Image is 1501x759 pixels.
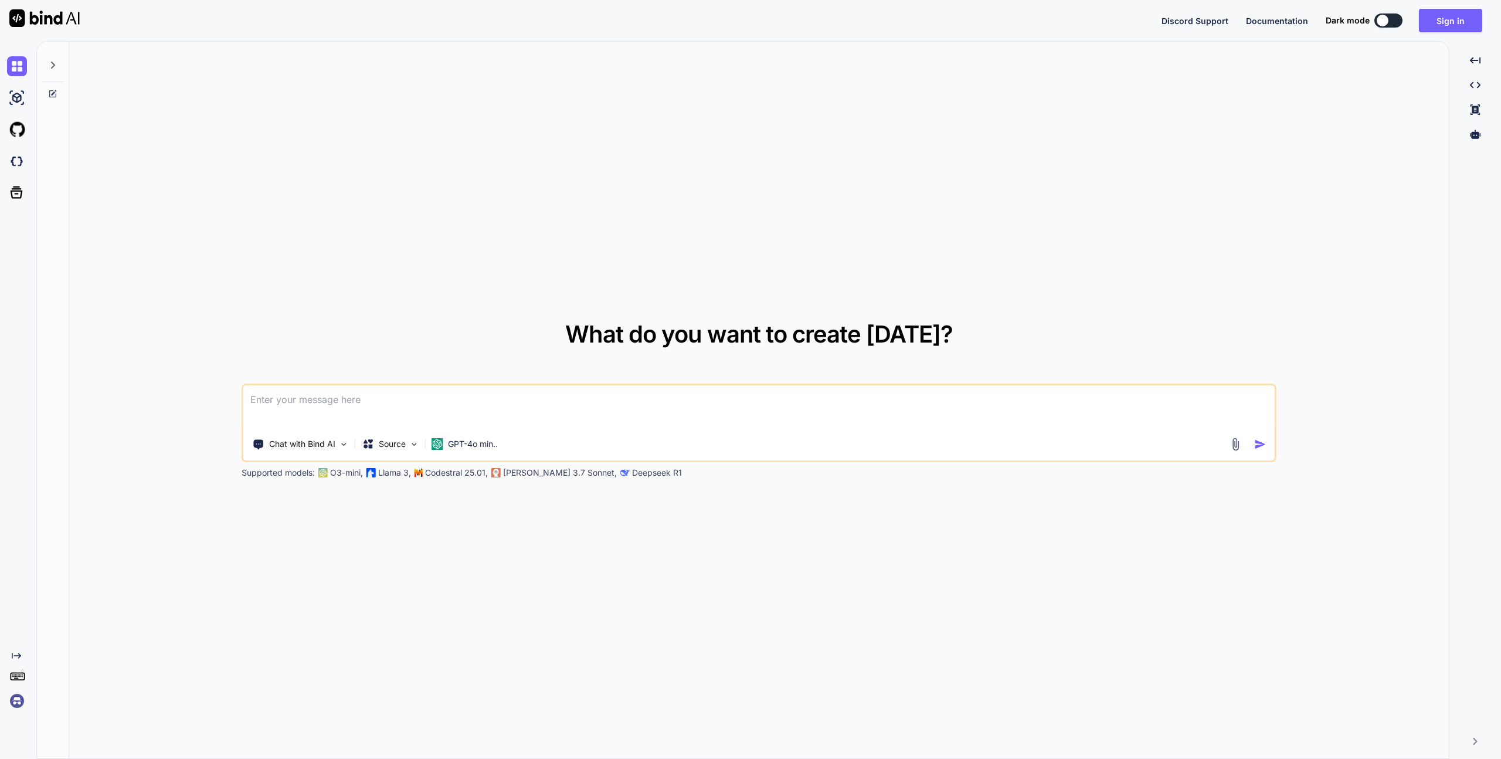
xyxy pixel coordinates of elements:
[1229,438,1242,451] img: attachment
[9,9,80,27] img: Bind AI
[1162,16,1228,26] span: Discord Support
[432,438,443,450] img: GPT-4o mini
[379,438,406,450] p: Source
[491,468,501,477] img: claude
[415,469,423,477] img: Mistral-AI
[318,468,328,477] img: GPT-4
[1162,15,1228,27] button: Discord Support
[1246,15,1308,27] button: Documentation
[269,438,335,450] p: Chat with Bind AI
[409,439,419,449] img: Pick Models
[7,151,27,171] img: darkCloudIdeIcon
[7,691,27,711] img: signin
[1246,16,1308,26] span: Documentation
[7,88,27,108] img: ai-studio
[366,468,376,477] img: Llama2
[378,467,411,479] p: Llama 3,
[7,56,27,76] img: chat
[1326,15,1370,26] span: Dark mode
[425,467,488,479] p: Codestral 25.01,
[620,468,630,477] img: claude
[448,438,498,450] p: GPT-4o min..
[330,467,363,479] p: O3-mini,
[632,467,682,479] p: Deepseek R1
[339,439,349,449] img: Pick Tools
[7,120,27,140] img: githubLight
[503,467,617,479] p: [PERSON_NAME] 3.7 Sonnet,
[242,467,315,479] p: Supported models:
[1254,438,1266,450] img: icon
[1419,9,1482,32] button: Sign in
[565,320,953,348] span: What do you want to create [DATE]?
